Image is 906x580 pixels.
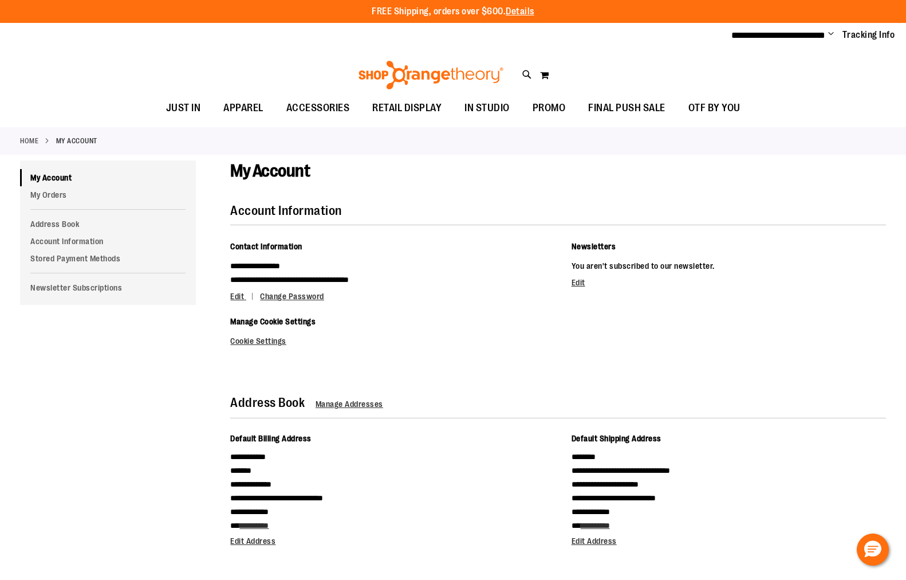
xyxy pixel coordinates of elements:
strong: My Account [56,136,97,146]
a: APPAREL [212,95,275,122]
span: OTF BY YOU [688,95,740,121]
span: IN STUDIO [464,95,510,121]
p: FREE Shipping, orders over $600. [372,5,534,18]
a: Details [506,6,534,17]
a: Home [20,136,38,146]
a: Edit Address [230,536,275,546]
strong: Address Book [230,395,305,410]
a: PROMO [521,95,577,122]
a: ACCESSORIES [275,95,361,122]
span: Default Shipping Address [572,434,661,443]
a: OTF BY YOU [677,95,752,122]
a: Manage Addresses [316,399,383,409]
span: Edit [230,292,244,301]
span: PROMO [533,95,566,121]
a: Stored Payment Methods [20,250,196,267]
span: Default Billing Address [230,434,312,443]
a: JUST IN [155,95,212,122]
span: APPAREL [223,95,263,121]
button: Account menu [828,29,834,41]
a: Edit [230,292,258,301]
a: Cookie Settings [230,336,286,346]
span: FINAL PUSH SALE [588,95,665,121]
span: RETAIL DISPLAY [372,95,442,121]
a: Change Password [260,292,324,301]
span: ACCESSORIES [286,95,350,121]
span: Newsletters [572,242,616,251]
span: Manage Cookie Settings [230,317,316,326]
a: Account Information [20,233,196,250]
a: Edit Address [572,536,617,546]
span: Contact Information [230,242,302,251]
a: Address Book [20,215,196,233]
button: Hello, have a question? Let’s chat. [857,534,889,566]
span: JUST IN [166,95,201,121]
strong: Account Information [230,203,342,218]
a: Tracking Info [842,29,895,41]
a: IN STUDIO [453,95,521,122]
p: You aren't subscribed to our newsletter. [572,259,886,273]
a: RETAIL DISPLAY [361,95,453,122]
span: My Account [230,161,310,181]
a: My Account [20,169,196,186]
img: Shop Orangetheory [357,61,505,89]
a: Newsletter Subscriptions [20,279,196,296]
a: Edit [572,278,585,287]
a: FINAL PUSH SALE [577,95,677,122]
a: My Orders [20,186,196,203]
